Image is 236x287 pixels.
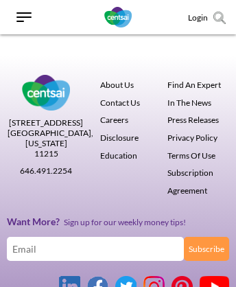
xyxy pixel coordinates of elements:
a: Login [188,12,208,23]
a: Contact Us [100,97,140,108]
a: Find An Expert [167,80,221,90]
p: 646.491.2254 [8,165,85,176]
img: CentSai [104,7,132,27]
a: Education [100,150,137,161]
a: Press Releases [167,115,219,125]
img: search [213,12,226,24]
p: [STREET_ADDRESS] [GEOGRAPHIC_DATA], [US_STATE] 11215 [8,117,85,159]
input: Email [7,237,184,261]
a: Privacy Policy [167,133,217,143]
input: Subscribe [184,237,229,261]
a: Terms Of Use [167,150,215,161]
a: Careers [100,115,128,125]
img: Centsai [22,75,70,111]
a: Subscription Agreement [167,168,213,196]
h3: Sign up for our weekly money tips! [7,216,229,227]
a: In The News [167,97,211,108]
a: Disclosure [100,133,139,143]
span: Want More? [7,216,64,227]
a: About Us [100,80,134,90]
